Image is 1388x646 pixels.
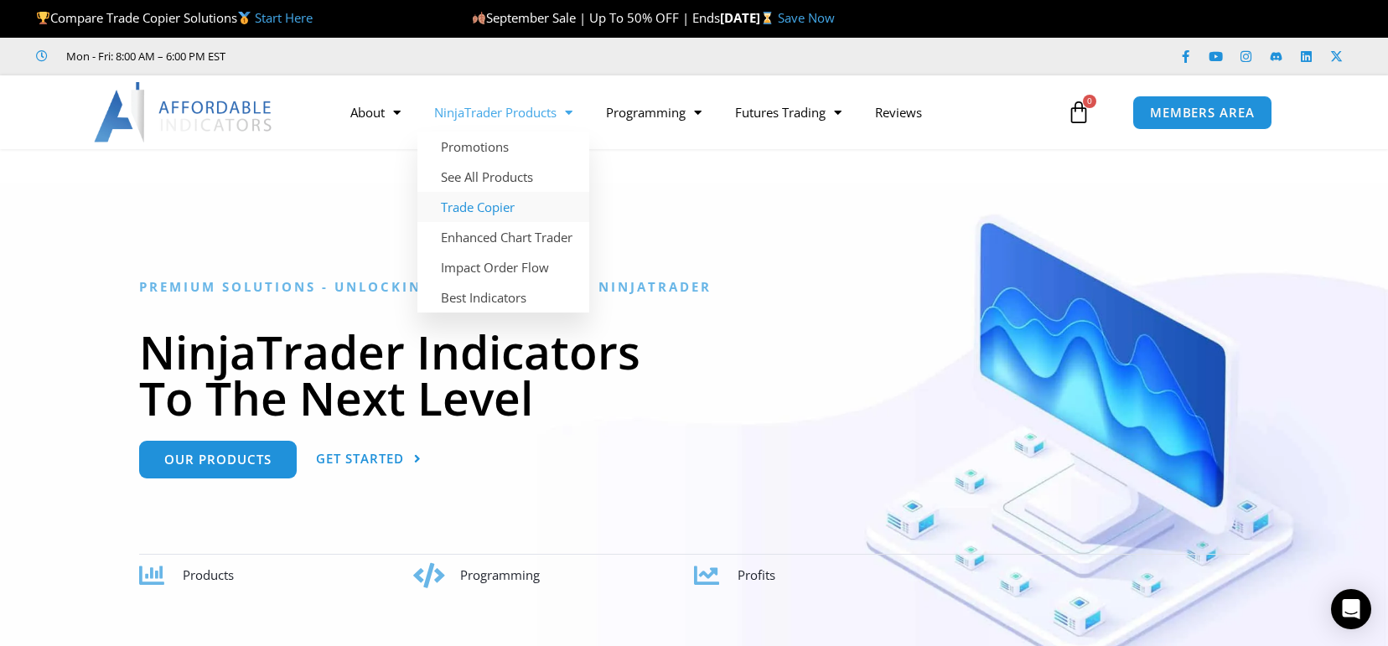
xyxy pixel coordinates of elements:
[460,566,540,583] span: Programming
[37,12,49,24] img: 🏆
[1083,95,1096,108] span: 0
[238,12,251,24] img: 🥇
[778,9,835,26] a: Save Now
[36,9,313,26] span: Compare Trade Copier Solutions
[164,453,272,466] span: Our Products
[417,192,589,222] a: Trade Copier
[139,328,1250,421] h1: NinjaTrader Indicators To The Next Level
[62,46,225,66] span: Mon - Fri: 8:00 AM – 6:00 PM EST
[1331,589,1371,629] div: Open Intercom Messenger
[139,441,297,478] a: Our Products
[417,222,589,252] a: Enhanced Chart Trader
[761,12,774,24] img: ⌛
[417,132,589,162] a: Promotions
[1132,96,1272,130] a: MEMBERS AREA
[417,132,589,313] ul: NinjaTrader Products
[139,279,1250,295] h6: Premium Solutions - Unlocking the Potential in NinjaTrader
[1042,88,1116,137] a: 0
[334,93,1063,132] nav: Menu
[94,82,274,142] img: LogoAI | Affordable Indicators – NinjaTrader
[720,9,778,26] strong: [DATE]
[417,93,589,132] a: NinjaTrader Products
[417,162,589,192] a: See All Products
[417,282,589,313] a: Best Indicators
[718,93,858,132] a: Futures Trading
[417,252,589,282] a: Impact Order Flow
[1150,106,1255,119] span: MEMBERS AREA
[316,441,422,478] a: Get Started
[858,93,939,132] a: Reviews
[316,452,404,465] span: Get Started
[334,93,417,132] a: About
[473,12,485,24] img: 🍂
[249,48,500,65] iframe: Customer reviews powered by Trustpilot
[472,9,720,26] span: September Sale | Up To 50% OFF | Ends
[255,9,313,26] a: Start Here
[183,566,234,583] span: Products
[589,93,718,132] a: Programming
[738,566,775,583] span: Profits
